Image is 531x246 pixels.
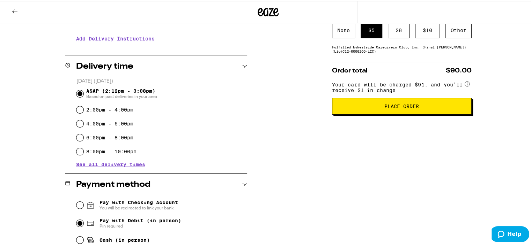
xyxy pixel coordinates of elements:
[99,236,150,242] span: Cash (in person)
[86,148,137,153] label: 8:00pm - 10:00pm
[332,67,368,73] span: Order total
[384,103,419,108] span: Place Order
[361,21,382,37] div: $ 5
[86,87,157,98] span: ASAP (2:12pm - 3:08pm)
[99,199,178,210] span: Pay with Checking Account
[76,77,247,84] p: [DATE] ([DATE])
[332,97,472,114] button: Place Order
[76,30,247,46] h3: Add Delivery Instructions
[86,134,133,139] label: 6:00pm - 8:00pm
[76,46,247,51] p: We'll contact you at [PHONE_NUMBER] when we arrive
[332,44,472,52] div: Fulfilled by Westside Caregivers Club, Inc. (Final [PERSON_NAME]) (Lic# C12-0000266-LIC )
[492,225,529,243] iframe: Opens a widget where you can find more information
[76,161,145,166] button: See all delivery times
[446,67,472,73] span: $90.00
[332,21,355,37] div: None
[99,222,181,228] span: Pin required
[86,106,133,112] label: 2:00pm - 4:00pm
[388,21,410,37] div: $ 8
[332,78,463,92] span: Your card will be charged $91, and you’ll receive $1 in change
[99,204,178,210] span: You will be redirected to link your bank
[76,61,133,70] h2: Delivery time
[415,21,440,37] div: $ 10
[445,21,472,37] div: Other
[99,217,181,222] span: Pay with Debit (in person)
[86,120,133,125] label: 4:00pm - 6:00pm
[76,179,150,188] h2: Payment method
[86,93,157,98] span: Based on past deliveries in your area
